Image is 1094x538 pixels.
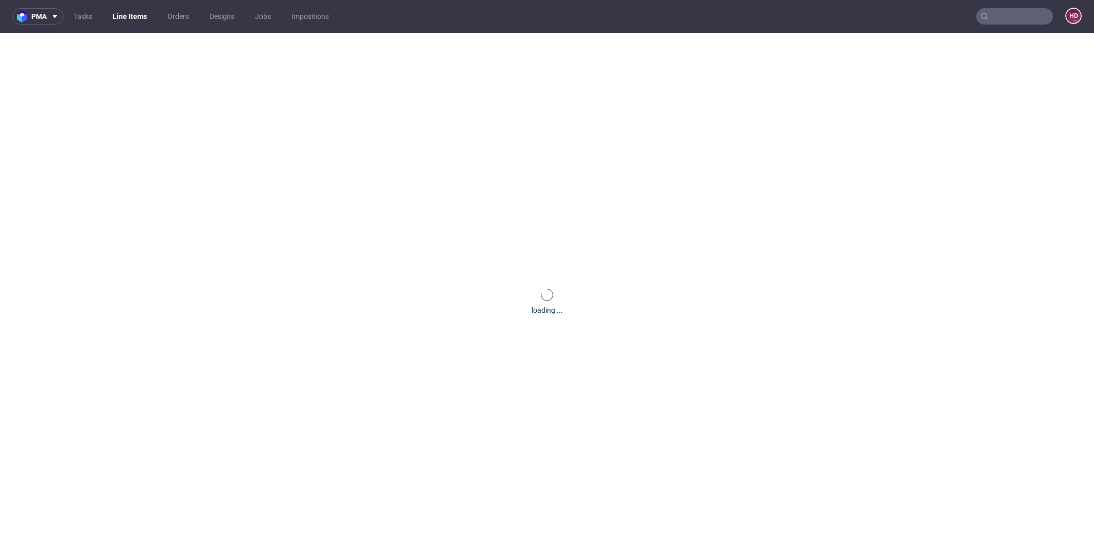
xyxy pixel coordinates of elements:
img: logo [17,11,31,23]
a: Line Items [107,8,153,25]
a: Jobs [249,8,277,25]
div: loading ... [532,305,563,315]
span: pma [31,13,47,20]
button: pma [12,8,64,25]
a: Impositions [285,8,335,25]
a: Designs [203,8,241,25]
figcaption: HD [1066,9,1081,23]
a: Orders [161,8,195,25]
a: Tasks [68,8,98,25]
